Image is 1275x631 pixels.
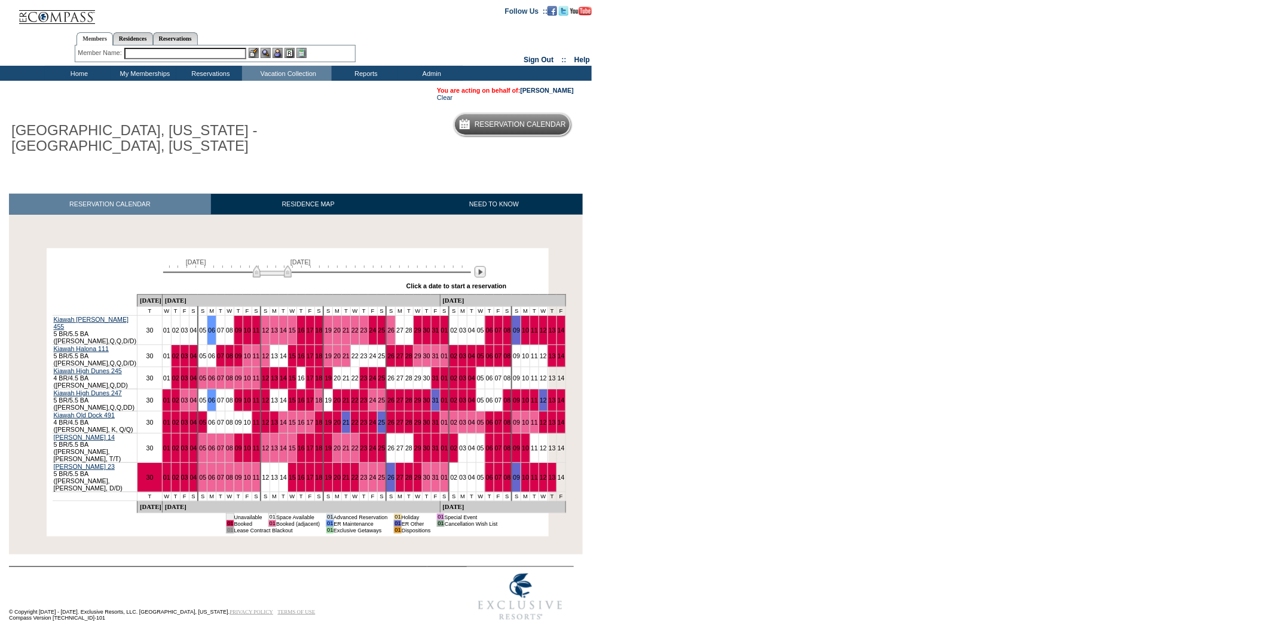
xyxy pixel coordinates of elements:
[325,327,332,334] a: 19
[423,327,430,334] a: 30
[369,352,377,359] a: 24
[54,411,115,419] a: Kiawah Old Dock 491
[244,352,251,359] a: 10
[146,444,154,452] a: 30
[441,419,448,426] a: 01
[369,419,377,426] a: 24
[181,419,188,426] a: 03
[531,327,538,334] a: 11
[387,397,395,404] a: 26
[432,444,439,452] a: 31
[244,327,251,334] a: 10
[540,352,547,359] a: 12
[369,397,377,404] a: 24
[332,66,398,81] td: Reports
[172,374,179,382] a: 02
[549,327,556,334] a: 13
[307,419,314,426] a: 17
[217,444,224,452] a: 07
[298,397,305,404] a: 16
[235,397,242,404] a: 09
[441,352,448,359] a: 01
[77,32,113,45] a: Members
[531,374,538,382] a: 11
[378,444,386,452] a: 25
[432,374,439,382] a: 31
[414,419,421,426] a: 29
[559,7,568,14] a: Follow us on Twitter
[334,374,341,382] a: 20
[405,374,412,382] a: 28
[271,397,278,404] a: 13
[495,419,502,426] a: 07
[441,444,448,452] a: 01
[235,327,242,334] a: 09
[172,444,179,452] a: 02
[271,374,278,382] a: 13
[396,397,403,404] a: 27
[208,327,215,334] a: 06
[146,352,154,359] a: 30
[249,48,259,58] img: b_edit.gif
[414,444,421,452] a: 29
[468,419,475,426] a: 04
[253,444,260,452] a: 11
[9,194,211,215] a: RESERVATION CALENDAR
[334,397,341,404] a: 20
[513,327,520,334] a: 09
[262,444,269,452] a: 12
[280,419,287,426] a: 14
[307,444,314,452] a: 17
[450,419,457,426] a: 02
[253,397,260,404] a: 11
[459,397,466,404] a: 03
[261,48,271,58] img: View
[285,48,295,58] img: Reservations
[343,444,350,452] a: 21
[522,397,529,404] a: 10
[343,419,350,426] a: 21
[235,419,242,426] a: 09
[343,397,350,404] a: 21
[396,419,403,426] a: 27
[450,444,457,452] a: 02
[548,6,557,16] img: Become our fan on Facebook
[262,327,269,334] a: 12
[199,444,206,452] a: 05
[208,352,215,359] a: 06
[190,419,197,426] a: 04
[540,327,547,334] a: 12
[181,444,188,452] a: 03
[441,397,448,404] a: 01
[548,7,557,14] a: Become our fan on Facebook
[54,316,129,330] a: Kiawah [PERSON_NAME] 455
[513,419,520,426] a: 09
[477,374,484,382] a: 05
[432,419,439,426] a: 31
[437,94,452,101] a: Clear
[54,389,122,397] a: Kiawah High Dunes 247
[271,352,278,359] a: 13
[298,444,305,452] a: 16
[253,327,260,334] a: 11
[423,444,430,452] a: 30
[351,397,359,404] a: 22
[450,374,457,382] a: 02
[208,397,215,404] a: 06
[468,352,475,359] a: 04
[280,444,287,452] a: 14
[181,397,188,404] a: 03
[468,327,475,334] a: 04
[513,374,520,382] a: 09
[387,444,395,452] a: 26
[459,444,466,452] a: 03
[262,419,269,426] a: 12
[521,87,574,94] a: [PERSON_NAME]
[172,352,179,359] a: 02
[271,444,278,452] a: 13
[369,374,377,382] a: 24
[405,327,412,334] a: 28
[163,444,170,452] a: 01
[190,374,197,382] a: 04
[549,374,556,382] a: 13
